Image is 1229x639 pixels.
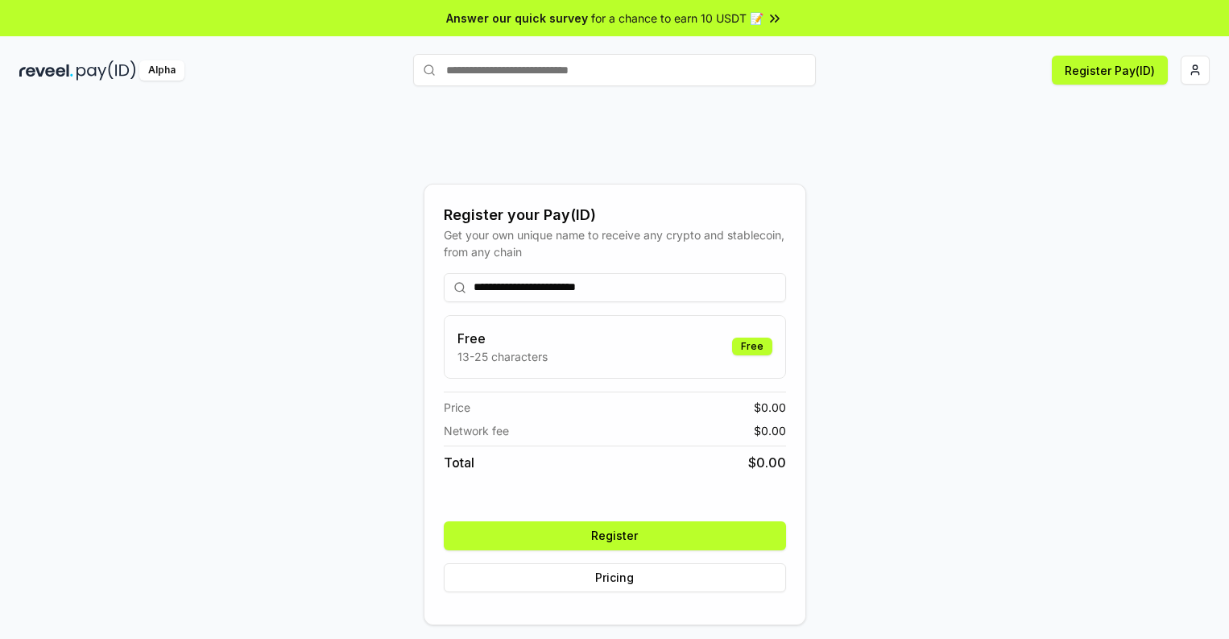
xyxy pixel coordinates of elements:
[1052,56,1168,85] button: Register Pay(ID)
[446,10,588,27] span: Answer our quick survey
[754,422,786,439] span: $ 0.00
[139,60,184,81] div: Alpha
[591,10,763,27] span: for a chance to earn 10 USDT 📝
[748,453,786,472] span: $ 0.00
[732,338,772,355] div: Free
[444,422,509,439] span: Network fee
[444,226,786,260] div: Get your own unique name to receive any crypto and stablecoin, from any chain
[444,399,470,416] span: Price
[77,60,136,81] img: pay_id
[19,60,73,81] img: reveel_dark
[444,204,786,226] div: Register your Pay(ID)
[457,329,548,348] h3: Free
[444,563,786,592] button: Pricing
[457,348,548,365] p: 13-25 characters
[754,399,786,416] span: $ 0.00
[444,521,786,550] button: Register
[444,453,474,472] span: Total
